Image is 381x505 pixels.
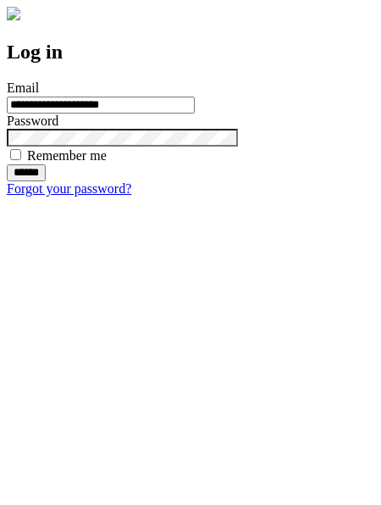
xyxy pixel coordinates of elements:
a: Forgot your password? [7,181,131,196]
label: Email [7,80,39,95]
label: Remember me [27,148,107,163]
img: logo-4e3dc11c47720685a147b03b5a06dd966a58ff35d612b21f08c02c0306f2b779.png [7,7,20,20]
label: Password [7,114,58,128]
h2: Log in [7,41,374,64]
